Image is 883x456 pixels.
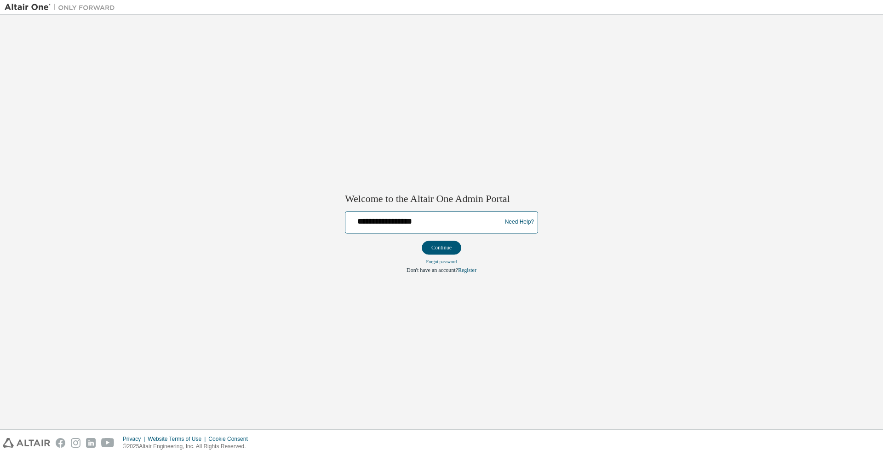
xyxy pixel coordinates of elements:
button: Continue [422,241,461,254]
img: Altair One [5,3,120,12]
div: Website Terms of Use [148,435,208,443]
a: Need Help? [505,222,534,223]
div: Privacy [123,435,148,443]
a: Register [458,267,476,273]
img: linkedin.svg [86,438,96,448]
img: altair_logo.svg [3,438,50,448]
span: Don't have an account? [407,267,458,273]
img: instagram.svg [71,438,80,448]
div: Cookie Consent [208,435,253,443]
h2: Welcome to the Altair One Admin Portal [345,193,538,206]
img: facebook.svg [56,438,65,448]
p: © 2025 Altair Engineering, Inc. All Rights Reserved. [123,443,253,450]
a: Forgot password [426,259,457,264]
img: youtube.svg [101,438,115,448]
